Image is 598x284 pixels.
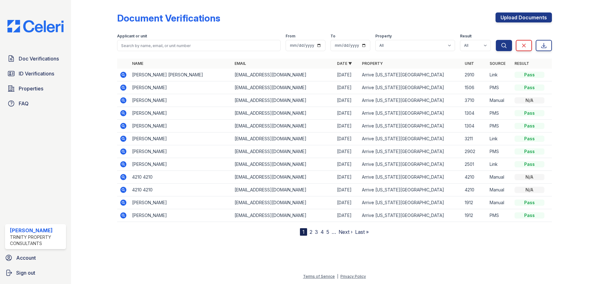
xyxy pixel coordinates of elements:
td: Arrive [US_STATE][GEOGRAPHIC_DATA] [359,184,462,196]
div: N/A [515,187,544,193]
td: [DATE] [335,69,359,81]
td: [DATE] [335,81,359,94]
td: [EMAIL_ADDRESS][DOMAIN_NAME] [232,145,335,158]
a: Date ▼ [337,61,352,66]
a: ID Verifications [5,67,66,80]
td: [EMAIL_ADDRESS][DOMAIN_NAME] [232,107,335,120]
td: Manual [487,171,512,184]
td: 1912 [462,209,487,222]
td: Manual [487,184,512,196]
td: [EMAIL_ADDRESS][DOMAIN_NAME] [232,184,335,196]
td: [DATE] [335,209,359,222]
td: Manual [487,196,512,209]
div: Pass [515,212,544,219]
td: PMS [487,81,512,94]
td: 1304 [462,120,487,132]
label: Result [460,34,472,39]
td: [EMAIL_ADDRESS][DOMAIN_NAME] [232,132,335,145]
td: 2910 [462,69,487,81]
div: Pass [515,136,544,142]
td: Link [487,69,512,81]
td: [DATE] [335,145,359,158]
td: Link [487,158,512,171]
td: [EMAIL_ADDRESS][DOMAIN_NAME] [232,81,335,94]
td: [DATE] [335,94,359,107]
td: Arrive [US_STATE][GEOGRAPHIC_DATA] [359,94,462,107]
div: [PERSON_NAME] [10,227,64,234]
td: PMS [487,120,512,132]
span: ID Verifications [19,70,54,77]
td: Arrive [US_STATE][GEOGRAPHIC_DATA] [359,132,462,145]
label: Applicant or unit [117,34,147,39]
a: 2 [310,229,312,235]
td: [EMAIL_ADDRESS][DOMAIN_NAME] [232,209,335,222]
td: 2501 [462,158,487,171]
td: [PERSON_NAME] [130,81,232,94]
a: Email [235,61,246,66]
td: [PERSON_NAME] [130,120,232,132]
a: Sign out [2,267,69,279]
input: Search by name, email, or unit number [117,40,281,51]
a: Property [362,61,383,66]
td: [PERSON_NAME] [130,209,232,222]
td: [PERSON_NAME] [130,158,232,171]
img: CE_Logo_Blue-a8612792a0a2168367f1c8372b55b34899dd931a85d93a1a3d3e32e68fde9ad4.png [2,20,69,32]
a: Last » [355,229,369,235]
a: FAQ [5,97,66,110]
td: PMS [487,107,512,120]
div: Trinity Property Consultants [10,234,64,247]
td: [EMAIL_ADDRESS][DOMAIN_NAME] [232,120,335,132]
td: Arrive [US_STATE][GEOGRAPHIC_DATA] [359,196,462,209]
label: From [286,34,295,39]
div: 1 [300,228,307,236]
a: Upload Documents [496,12,552,22]
td: [EMAIL_ADDRESS][DOMAIN_NAME] [232,69,335,81]
td: Arrive [US_STATE][GEOGRAPHIC_DATA] [359,69,462,81]
div: Pass [515,110,544,116]
span: … [332,228,336,236]
label: To [330,34,335,39]
span: Sign out [16,269,35,277]
a: 4 [320,229,324,235]
a: Doc Verifications [5,52,66,65]
td: PMS [487,209,512,222]
span: FAQ [19,100,29,107]
td: 4210 [462,184,487,196]
a: Properties [5,82,66,95]
td: 4210 [462,171,487,184]
td: [DATE] [335,120,359,132]
a: Terms of Service [303,274,335,279]
td: 2902 [462,145,487,158]
td: [DATE] [335,171,359,184]
td: [EMAIL_ADDRESS][DOMAIN_NAME] [232,196,335,209]
td: [EMAIL_ADDRESS][DOMAIN_NAME] [232,171,335,184]
td: Arrive [US_STATE][GEOGRAPHIC_DATA] [359,107,462,120]
td: [PERSON_NAME] [130,132,232,145]
div: Pass [515,161,544,167]
a: Unit [465,61,474,66]
span: Account [16,254,36,262]
td: 4210 4210 [130,184,232,196]
span: Doc Verifications [19,55,59,62]
div: N/A [515,174,544,180]
td: [PERSON_NAME] [130,196,232,209]
span: Properties [19,85,43,92]
div: Pass [515,84,544,91]
div: N/A [515,97,544,103]
td: Arrive [US_STATE][GEOGRAPHIC_DATA] [359,158,462,171]
td: Arrive [US_STATE][GEOGRAPHIC_DATA] [359,171,462,184]
a: Name [132,61,143,66]
a: 5 [326,229,329,235]
div: Pass [515,148,544,155]
a: Result [515,61,529,66]
td: PMS [487,145,512,158]
td: 3211 [462,132,487,145]
div: | [337,274,338,279]
td: Arrive [US_STATE][GEOGRAPHIC_DATA] [359,120,462,132]
td: 4210 4210 [130,171,232,184]
td: [DATE] [335,184,359,196]
td: Arrive [US_STATE][GEOGRAPHIC_DATA] [359,145,462,158]
td: [PERSON_NAME] [PERSON_NAME] [130,69,232,81]
td: [EMAIL_ADDRESS][DOMAIN_NAME] [232,158,335,171]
